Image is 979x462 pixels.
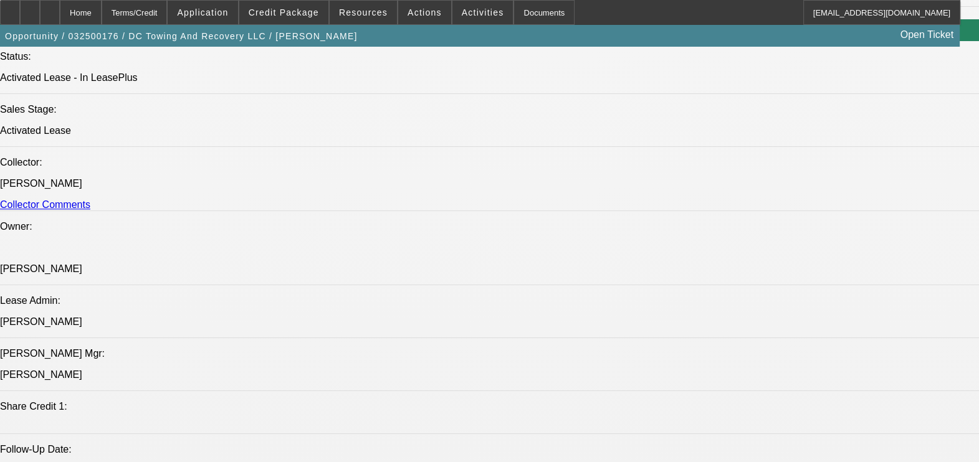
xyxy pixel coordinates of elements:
button: Credit Package [239,1,328,24]
button: Activities [452,1,513,24]
span: Opportunity / 032500176 / DC Towing And Recovery LLC / [PERSON_NAME] [5,31,358,41]
button: Actions [398,1,451,24]
span: Activities [462,7,504,17]
span: Credit Package [249,7,319,17]
span: Application [177,7,228,17]
button: Resources [330,1,397,24]
span: Resources [339,7,388,17]
button: Application [168,1,237,24]
span: Actions [408,7,442,17]
a: Open Ticket [895,24,958,45]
